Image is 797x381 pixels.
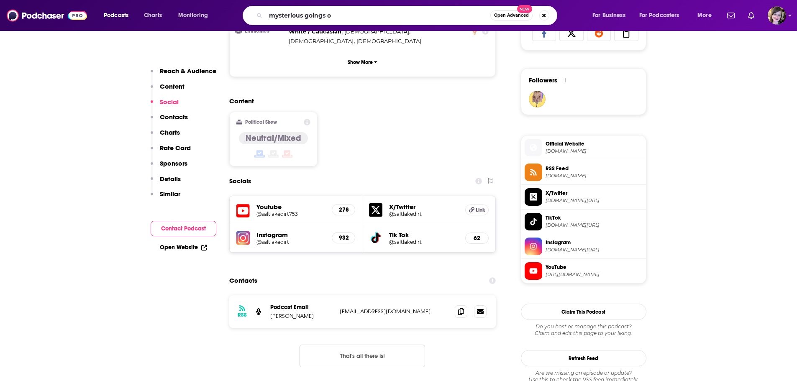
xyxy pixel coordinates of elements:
[768,6,786,25] span: Logged in as IAmMBlankenship
[238,312,247,318] h3: RSS
[151,221,216,236] button: Contact Podcast
[525,262,643,280] a: YouTube[URL][DOMAIN_NAME]
[592,10,625,21] span: For Business
[546,197,643,204] span: twitter.com/saltlakedirt
[340,308,448,315] p: [EMAIL_ADDRESS][DOMAIN_NAME]
[270,304,333,311] p: Podcast Email
[229,97,489,105] h2: Content
[525,213,643,230] a: TikTok[DOMAIN_NAME][URL]
[389,203,459,211] h5: X/Twitter
[151,98,179,113] button: Social
[138,9,167,22] a: Charts
[692,9,722,22] button: open menu
[356,38,421,44] span: [DEMOGRAPHIC_DATA]
[256,231,325,239] h5: Instagram
[546,239,643,246] span: Instagram
[98,9,139,22] button: open menu
[151,190,180,205] button: Similar
[160,175,181,183] p: Details
[529,76,557,84] span: Followers
[289,28,341,35] span: White / Caucasian
[587,9,636,22] button: open menu
[389,211,459,217] a: @saltlakedirt
[745,8,758,23] a: Show notifications dropdown
[172,9,219,22] button: open menu
[344,27,410,36] span: ,
[151,82,185,98] button: Content
[546,140,643,148] span: Official Website
[546,165,643,172] span: RSS Feed
[614,25,638,41] a: Copy Link
[521,323,646,330] span: Do you host or manage this podcast?
[289,38,354,44] span: [DEMOGRAPHIC_DATA]
[160,244,207,251] a: Open Website
[160,67,216,75] p: Reach & Audience
[160,128,180,136] p: Charts
[289,36,355,46] span: ,
[521,304,646,320] button: Claim This Podcast
[270,312,333,320] p: [PERSON_NAME]
[256,203,325,211] h5: Youtube
[256,211,325,217] a: @saltlakedirt753
[229,173,251,189] h2: Socials
[300,345,425,367] button: Nothing here.
[546,148,643,154] span: saltlakedirt.com
[768,6,786,25] button: Show profile menu
[768,6,786,25] img: User Profile
[160,82,185,90] p: Content
[546,214,643,222] span: TikTok
[494,13,529,18] span: Open Advanced
[525,188,643,206] a: X/Twitter[DOMAIN_NAME][URL]
[546,247,643,253] span: instagram.com/saltlakedirt
[251,6,565,25] div: Search podcasts, credits, & more...
[472,235,482,242] h5: 62
[348,59,373,65] p: Show More
[266,9,490,22] input: Search podcasts, credits, & more...
[160,144,191,152] p: Rate Card
[521,350,646,366] button: Refresh Feed
[532,25,556,41] a: Share on Facebook
[525,139,643,156] a: Official Website[DOMAIN_NAME]
[587,25,611,41] a: Share on Reddit
[389,239,459,245] a: @saltlakedirt
[339,206,348,213] h5: 278
[517,5,532,13] span: New
[529,91,546,107] img: saltlakedirt
[521,323,646,337] div: Claim and edit this page to your liking.
[490,10,533,20] button: Open AdvancedNew
[564,77,566,84] div: 1
[465,205,489,215] a: Link
[546,222,643,228] span: tiktok.com/@saltlakedirt
[634,9,692,22] button: open menu
[546,189,643,197] span: X/Twitter
[246,133,301,143] h4: Neutral/Mixed
[7,8,87,23] img: Podchaser - Follow, Share and Rate Podcasts
[151,144,191,159] button: Rate Card
[151,128,180,144] button: Charts
[339,234,348,241] h5: 932
[724,8,738,23] a: Show notifications dropdown
[229,273,257,289] h2: Contacts
[546,173,643,179] span: anchor.fm
[144,10,162,21] span: Charts
[546,263,643,271] span: YouTube
[546,271,643,278] span: https://www.youtube.com/@saltlakedirt753
[236,28,285,34] h3: Ethnicities
[559,25,584,41] a: Share on X/Twitter
[389,231,459,239] h5: Tik Tok
[160,113,188,121] p: Contacts
[160,159,187,167] p: Sponsors
[289,27,343,36] span: ,
[160,98,179,106] p: Social
[151,175,181,190] button: Details
[236,54,489,70] button: Show More
[525,238,643,255] a: Instagram[DOMAIN_NAME][URL]
[256,239,325,245] a: @saltlakedirt
[104,10,128,21] span: Podcasts
[245,119,277,125] h2: Political Skew
[697,10,712,21] span: More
